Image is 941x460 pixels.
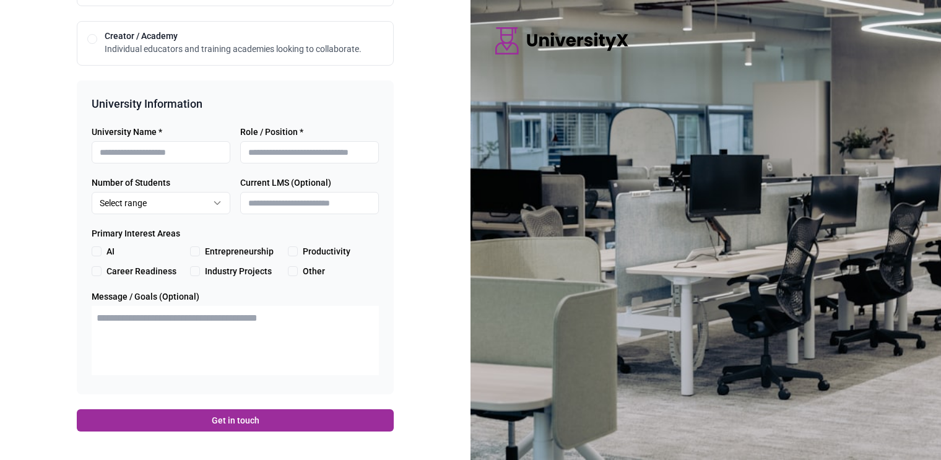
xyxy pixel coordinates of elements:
label: University Name * [92,128,230,136]
button: Get in touch [77,409,394,432]
label: Career Readiness [106,265,176,277]
label: AI [106,245,115,258]
label: Message / Goals (Optional) [92,292,379,301]
label: Primary Interest Areas [92,229,379,238]
label: Number of Students [92,178,230,187]
label: Industry Projects [205,265,272,277]
label: Entrepreneurship [205,245,274,258]
p: Individual educators and training academies looking to collaborate. [105,43,383,55]
img: Logo [495,27,629,54]
label: Other [303,265,325,277]
label: Role / Position * [240,128,379,136]
label: Creator / Academy [105,32,383,40]
label: Current LMS (Optional) [240,178,379,187]
label: Productivity [303,245,350,258]
h3: University Information [92,95,379,113]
